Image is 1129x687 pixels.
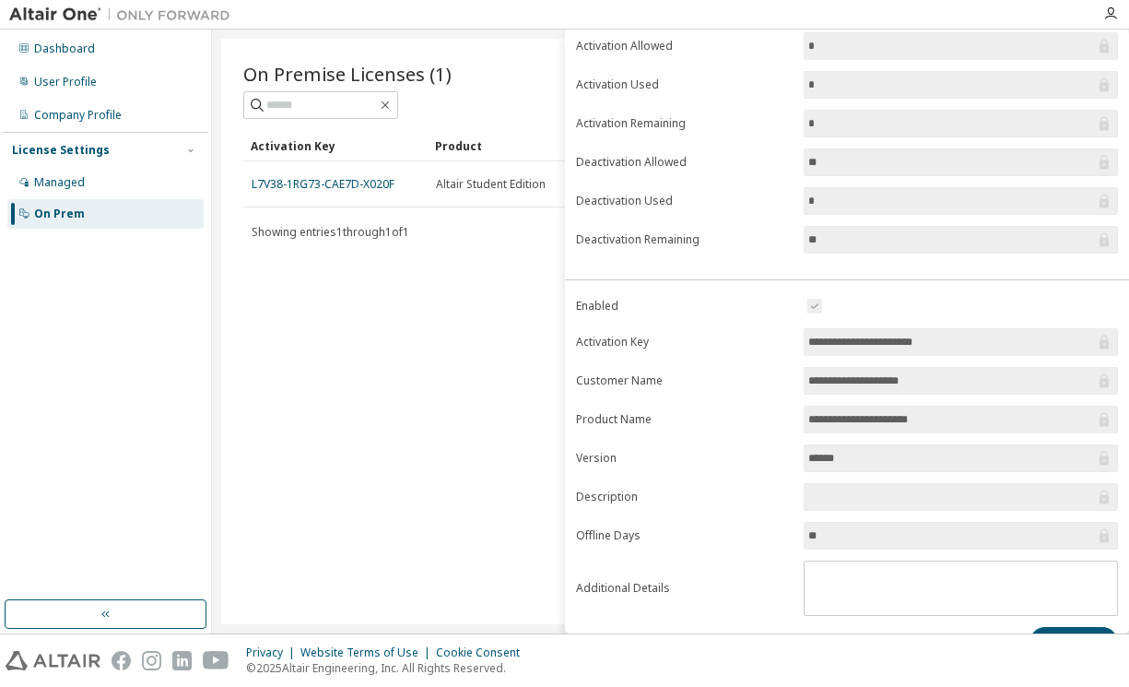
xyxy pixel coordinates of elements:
label: Additional Details [576,581,793,596]
img: altair_logo.svg [6,651,100,670]
label: Deactivation Remaining [576,232,793,247]
div: Cookie Consent [436,646,531,660]
div: Dashboard [34,41,95,56]
img: Altair One [9,6,240,24]
img: youtube.svg [203,651,229,670]
label: Enabled [576,299,793,314]
div: Company Profile [34,108,122,123]
label: Offline Days [576,528,793,543]
img: linkedin.svg [172,651,192,670]
div: Managed [34,175,85,190]
label: Activation Key [576,335,793,349]
label: Activation Allowed [576,39,793,53]
div: Website Terms of Use [300,646,436,660]
label: Deactivation Allowed [576,155,793,170]
label: Version [576,451,793,466]
div: Product [435,131,605,160]
label: Customer Name [576,373,793,388]
label: Activation Remaining [576,116,793,131]
span: On Premise Licenses (1) [243,61,452,87]
img: instagram.svg [142,651,161,670]
button: Update [1029,627,1118,658]
label: Deactivation Used [576,194,793,208]
img: facebook.svg [112,651,131,670]
div: User Profile [34,75,97,89]
span: Showing entries 1 through 1 of 1 [252,224,409,240]
label: Activation Used [576,77,793,92]
div: Privacy [246,646,300,660]
label: Product Name [576,412,793,427]
div: On Prem [34,207,85,221]
div: License Settings [12,143,110,158]
a: L7V38-1RG73-CAE7D-X020F [252,176,394,192]
label: Description [576,490,793,504]
p: © 2025 Altair Engineering, Inc. All Rights Reserved. [246,660,531,676]
div: Activation Key [251,131,420,160]
span: Altair Student Edition [436,177,546,192]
